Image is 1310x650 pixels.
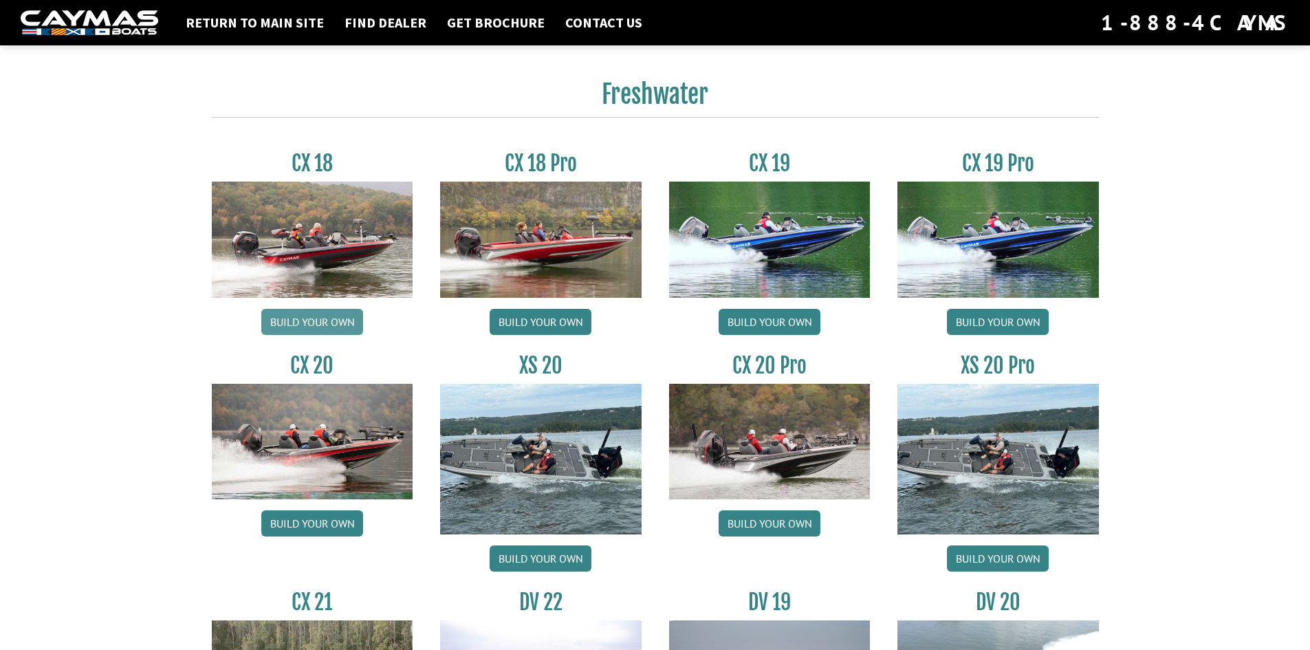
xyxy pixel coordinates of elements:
img: XS_20_resized.jpg [897,384,1099,534]
h2: Freshwater [212,79,1099,118]
h3: XS 20 [440,353,642,378]
a: Return to main site [179,14,331,32]
img: XS_20_resized.jpg [440,384,642,534]
img: CX-18SS_thumbnail.jpg [440,182,642,297]
a: Build your own [490,545,591,572]
img: CX19_thumbnail.jpg [669,182,871,297]
a: Build your own [261,309,363,335]
img: CX-20Pro_thumbnail.jpg [669,384,871,499]
img: CX-18S_thumbnail.jpg [212,182,413,297]
img: CX-20_thumbnail.jpg [212,384,413,499]
a: Contact Us [558,14,649,32]
a: Find Dealer [338,14,433,32]
img: CX19_thumbnail.jpg [897,182,1099,297]
div: 1-888-4CAYMAS [1101,8,1289,38]
a: Build your own [947,545,1049,572]
h3: XS 20 Pro [897,353,1099,378]
h3: DV 20 [897,589,1099,615]
h3: CX 18 Pro [440,151,642,176]
a: Build your own [490,309,591,335]
img: white-logo-c9c8dbefe5ff5ceceb0f0178aa75bf4bb51f6bca0971e226c86eb53dfe498488.png [21,10,158,36]
h3: DV 19 [669,589,871,615]
a: Build your own [947,309,1049,335]
h3: CX 20 [212,353,413,378]
a: Build your own [719,309,820,335]
h3: CX 19 [669,151,871,176]
h3: CX 20 Pro [669,353,871,378]
h3: CX 19 Pro [897,151,1099,176]
a: Get Brochure [440,14,552,32]
h3: CX 18 [212,151,413,176]
h3: DV 22 [440,589,642,615]
a: Build your own [719,510,820,537]
h3: CX 21 [212,589,413,615]
a: Build your own [261,510,363,537]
